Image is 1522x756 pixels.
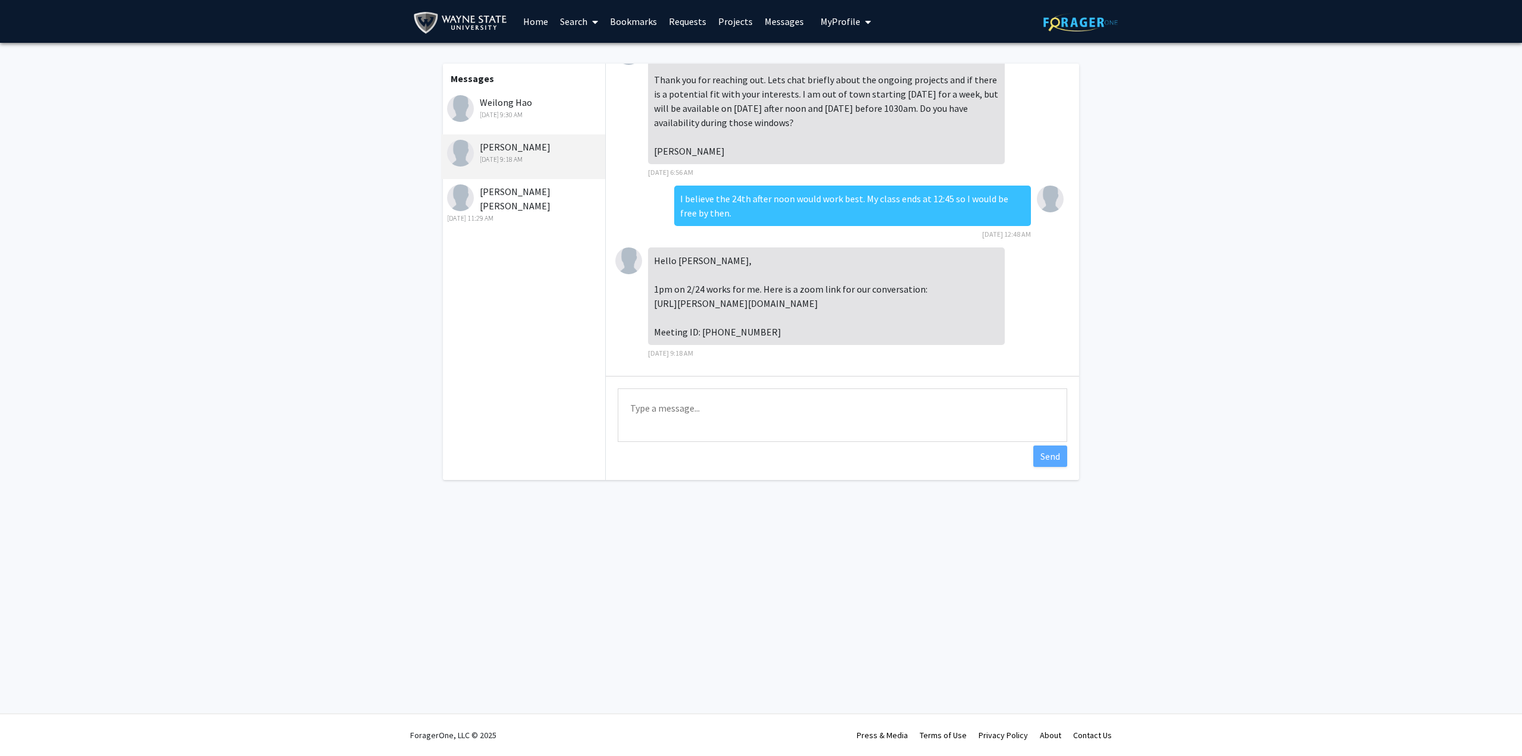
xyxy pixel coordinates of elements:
button: Send [1033,446,1067,467]
div: Weilong Hao [447,95,602,120]
div: [PERSON_NAME] [447,140,602,165]
img: Weilong Hao [447,95,474,122]
a: Privacy Policy [979,730,1028,741]
div: Hello [PERSON_NAME], 1pm on 2/24 works for me. Here is a zoom link for our conversation: [URL][PE... [648,247,1005,345]
a: Projects [712,1,759,42]
div: ForagerOne, LLC © 2025 [410,714,496,756]
span: [DATE] 6:56 AM [648,168,693,177]
img: ForagerOne Logo [1043,13,1118,32]
a: Contact Us [1073,730,1112,741]
div: I believe the 24th after noon would work best. My class ends at 12:45 so I would be free by then. [674,186,1031,226]
img: Wayne State University Logo [413,10,512,36]
a: Bookmarks [604,1,663,42]
textarea: Message [618,388,1067,442]
img: Eric Woodcock [447,140,474,167]
a: Requests [663,1,712,42]
a: Home [517,1,554,42]
a: About [1040,730,1061,741]
a: Press & Media [857,730,908,741]
span: [DATE] 9:18 AM [648,349,693,357]
iframe: Chat [9,702,51,747]
b: Messages [451,73,494,84]
img: Eric Woodcock [615,247,642,274]
div: [PERSON_NAME] [PERSON_NAME] [447,184,602,224]
img: Yousuf Ansari [1037,186,1064,212]
a: Search [554,1,604,42]
span: [DATE] 12:48 AM [982,230,1031,239]
a: Terms of Use [920,730,967,741]
span: My Profile [820,15,860,27]
img: Malathy Puthan Shekhar [447,184,474,211]
div: [DATE] 9:30 AM [447,109,602,120]
a: Messages [759,1,810,42]
div: Hello [PERSON_NAME], Thank you for reaching out. Lets chat briefly about the ongoing projects and... [648,38,1005,164]
div: [DATE] 11:29 AM [447,213,602,224]
div: [DATE] 9:18 AM [447,154,602,165]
